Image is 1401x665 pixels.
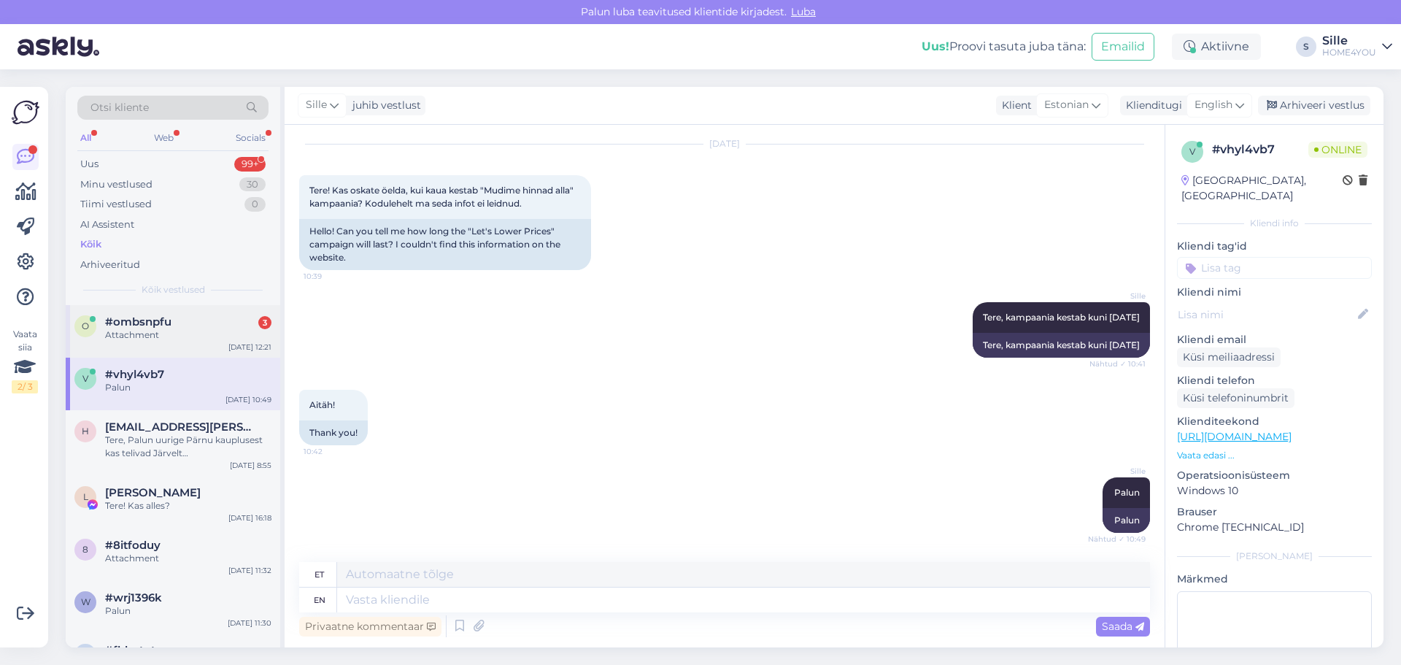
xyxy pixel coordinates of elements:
div: Uus [80,157,99,172]
div: Palun [105,381,271,394]
div: [DATE] 16:18 [228,512,271,523]
div: Arhiveeritud [80,258,140,272]
span: v [82,373,88,384]
div: Socials [233,128,269,147]
div: Arhiveeri vestlus [1258,96,1370,115]
span: #fhbntqtr [105,644,160,657]
div: Proovi tasuta juba täna: [922,38,1086,55]
div: [GEOGRAPHIC_DATA], [GEOGRAPHIC_DATA] [1181,173,1343,204]
span: Nähtud ✓ 10:41 [1089,358,1146,369]
span: English [1194,97,1232,113]
p: Kliendi email [1177,332,1372,347]
span: hannaliisa.holm@gmail.com [105,420,257,434]
div: Minu vestlused [80,177,153,192]
span: w [81,596,90,607]
div: Klient [996,98,1032,113]
div: Vaata siia [12,328,38,393]
span: Luba [787,5,820,18]
div: 99+ [234,157,266,172]
div: Privaatne kommentaar [299,617,441,637]
span: o [82,320,89,331]
div: en [314,588,325,612]
span: Online [1308,142,1367,158]
a: SilleHOME4YOU [1322,35,1392,58]
button: Emailid [1092,33,1154,61]
span: Liis Leesi [105,486,201,499]
div: Tiimi vestlused [80,197,152,212]
div: All [77,128,94,147]
div: [DATE] [299,137,1150,150]
span: Nähtud ✓ 10:49 [1088,534,1146,545]
p: Klienditeekond [1177,414,1372,429]
span: L [83,491,88,502]
div: Web [151,128,177,147]
div: Kliendi info [1177,217,1372,230]
a: [URL][DOMAIN_NAME] [1177,430,1292,443]
div: Sille [1322,35,1376,47]
div: [DATE] 10:49 [225,394,271,405]
div: Palun [1103,508,1150,533]
div: HOME4YOU [1322,47,1376,58]
div: et [314,562,324,587]
span: Aitäh! [309,399,335,410]
div: Küsi meiliaadressi [1177,347,1281,367]
div: Tere, kampaania kestab kuni [DATE] [973,333,1150,358]
div: # vhyl4vb7 [1212,141,1308,158]
div: 2 / 3 [12,380,38,393]
div: Thank you! [299,420,368,445]
span: Otsi kliente [90,100,149,115]
div: [DATE] 11:32 [228,565,271,576]
span: #ombsnpfu [105,315,171,328]
input: Lisa nimi [1178,307,1355,323]
div: Attachment [105,328,271,342]
img: Askly Logo [12,99,39,126]
div: [DATE] 8:55 [230,460,271,471]
p: Brauser [1177,504,1372,520]
div: Küsi telefoninumbrit [1177,388,1294,408]
p: Operatsioonisüsteem [1177,468,1372,483]
div: S [1296,36,1316,57]
span: Kõik vestlused [142,283,205,296]
div: [DATE] 11:30 [228,618,271,629]
div: Klienditugi [1120,98,1182,113]
div: juhib vestlust [347,98,421,113]
div: [PERSON_NAME] [1177,550,1372,563]
span: h [82,426,89,437]
div: Kõik [80,237,101,252]
p: Kliendi telefon [1177,373,1372,388]
div: Palun [105,604,271,618]
div: Tere! Kas alles? [105,499,271,512]
span: Sille [1091,466,1146,477]
span: Estonian [1044,97,1089,113]
span: Tere, kampaania kestab kuni [DATE] [983,312,1140,323]
div: Aktiivne [1172,34,1261,60]
div: 30 [239,177,266,192]
span: 8 [82,544,88,555]
span: v [1189,146,1195,157]
span: Tere! Kas oskate öelda, kui kaua kestab "Mudime hinnad alla" kampaania? Kodulehelt ma seda infot ... [309,185,576,209]
p: Kliendi tag'id [1177,239,1372,254]
p: Kliendi nimi [1177,285,1372,300]
div: Tere, Palun uurige Pärnu kauplusest kas telivad Järvelt [GEOGRAPHIC_DATA] poodi. [105,434,271,460]
span: #vhyl4vb7 [105,368,164,381]
span: 10:42 [304,446,358,457]
div: Attachment [105,552,271,565]
p: Windows 10 [1177,483,1372,499]
p: Märkmed [1177,572,1372,587]
div: 0 [244,197,266,212]
span: Sille [306,97,327,113]
div: [DATE] 12:21 [228,342,271,353]
div: 3 [258,316,271,329]
span: 10:39 [304,271,358,282]
span: Saada [1102,620,1144,633]
span: Sille [1091,291,1146,301]
b: Uus! [922,39,949,53]
p: Vaata edasi ... [1177,449,1372,462]
div: Hello! Can you tell me how long the "Let's Lower Prices" campaign will last? I couldn't find this... [299,219,591,270]
span: #wrj1396k [105,591,162,604]
input: Lisa tag [1177,257,1372,279]
span: #8itfoduy [105,539,161,552]
span: Palun [1114,487,1140,498]
div: AI Assistent [80,218,134,232]
p: Chrome [TECHNICAL_ID] [1177,520,1372,535]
